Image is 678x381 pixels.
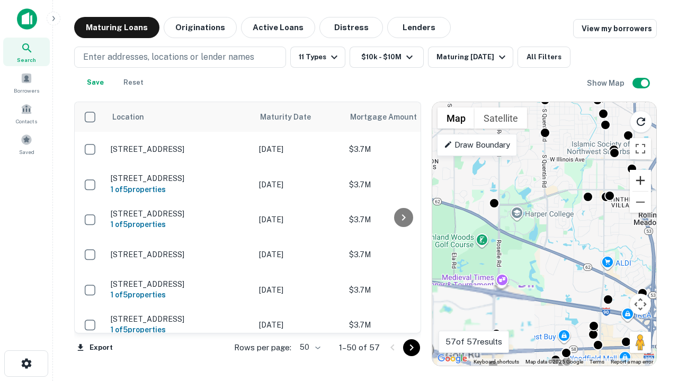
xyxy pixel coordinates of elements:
iframe: Chat Widget [625,262,678,313]
h6: Show Map [587,77,626,89]
button: Save your search to get updates of matches that match your search criteria. [78,72,112,93]
div: 50 [296,340,322,355]
span: Borrowers [14,86,39,95]
th: Location [105,102,254,132]
p: [STREET_ADDRESS] [111,250,248,259]
p: $3.7M [349,214,455,225]
button: $10k - $10M [350,47,424,68]
h6: 1 of 5 properties [111,324,248,335]
p: [DATE] [259,284,338,296]
p: [STREET_ADDRESS] [111,174,248,183]
button: Reload search area [630,111,652,133]
a: Contacts [3,99,50,128]
button: 11 Types [290,47,345,68]
p: [DATE] [259,214,338,225]
a: Borrowers [3,68,50,97]
button: Keyboard shortcuts [474,358,519,366]
div: 0 0 [432,102,656,366]
p: 1–50 of 57 [339,341,380,354]
button: Zoom in [630,170,651,191]
h6: 1 of 5 properties [111,184,248,195]
span: Mortgage Amount [350,111,431,123]
img: Google [435,352,470,366]
p: [DATE] [259,179,338,190]
p: 57 of 57 results [445,335,502,348]
button: Originations [164,17,237,38]
button: Distress [319,17,383,38]
h6: 1 of 5 properties [111,219,248,230]
span: Location [112,111,144,123]
p: $3.7M [349,319,455,331]
button: Export [74,340,115,356]
p: $3.7M [349,143,455,155]
button: Toggle fullscreen view [630,138,651,159]
button: Zoom out [630,192,651,213]
img: capitalize-icon.png [17,8,37,30]
div: Maturing [DATE] [436,51,508,63]
th: Maturity Date [254,102,344,132]
button: Maturing [DATE] [428,47,513,68]
p: [DATE] [259,249,338,260]
p: Rows per page: [234,341,291,354]
button: Reset [117,72,150,93]
p: Draw Boundary [444,139,510,151]
a: View my borrowers [573,19,657,38]
button: Lenders [387,17,451,38]
span: Contacts [16,117,37,125]
button: Show satellite imagery [475,107,527,129]
p: [STREET_ADDRESS] [111,279,248,289]
button: Active Loans [241,17,315,38]
span: Map data ©2025 Google [525,359,583,365]
span: Search [17,56,36,64]
p: [STREET_ADDRESS] [111,144,248,154]
a: Search [3,38,50,66]
span: Saved [19,148,34,156]
span: Maturity Date [260,111,325,123]
a: Terms (opens in new tab) [590,359,604,365]
p: $3.7M [349,284,455,296]
button: Go to next page [403,339,420,356]
p: [STREET_ADDRESS] [111,209,248,219]
p: [STREET_ADDRESS] [111,314,248,324]
button: Show street map [438,107,475,129]
h6: 1 of 5 properties [111,289,248,301]
th: Mortgage Amount [344,102,460,132]
p: $3.7M [349,249,455,260]
p: [DATE] [259,319,338,331]
a: Saved [3,130,50,158]
button: Enter addresses, locations or lender names [74,47,286,68]
button: Drag Pegman onto the map to open Street View [630,332,651,353]
a: Open this area in Google Maps (opens a new window) [435,352,470,366]
button: Maturing Loans [74,17,159,38]
p: $3.7M [349,179,455,190]
p: [DATE] [259,143,338,155]
button: All Filters [518,47,570,68]
a: Report a map error [611,359,653,365]
p: Enter addresses, locations or lender names [83,51,254,63]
